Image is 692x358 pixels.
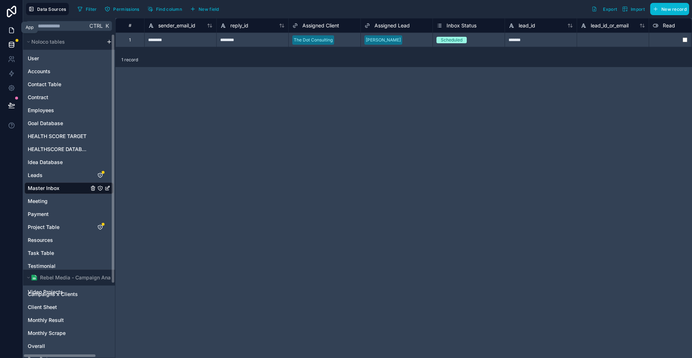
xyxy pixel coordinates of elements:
span: lead_id_or_email [591,22,629,29]
button: New field [187,4,222,14]
span: Find column [156,6,182,12]
a: New record [647,3,689,15]
span: New record [661,6,687,12]
span: K [105,23,110,28]
button: Export [589,3,620,15]
span: Filter [86,6,97,12]
div: 1 [129,37,131,43]
div: Scheduled [441,37,462,43]
span: Import [631,6,645,12]
div: [PERSON_NAME] [366,37,401,43]
span: sender_email_id [158,22,195,29]
span: Permissions [113,6,139,12]
span: reply_id [230,22,248,29]
span: Assigned Client [302,22,339,29]
span: Assigned Lead [374,22,410,29]
button: Data Sources [26,3,69,15]
div: App [26,25,34,30]
span: Ctrl [89,21,103,30]
button: Import [620,3,647,15]
span: Export [603,6,617,12]
span: New field [199,6,219,12]
button: Permissions [102,4,142,14]
button: Find column [145,4,185,14]
span: Read [663,22,675,29]
span: 1 record [121,57,138,63]
div: The Dot Consulting [294,37,333,43]
span: Inbox Status [447,22,476,29]
button: Filter [75,4,99,14]
button: New record [650,3,689,15]
span: Data Sources [37,6,66,12]
div: # [121,23,139,28]
span: lead_id [519,22,535,29]
a: Permissions [102,4,145,14]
